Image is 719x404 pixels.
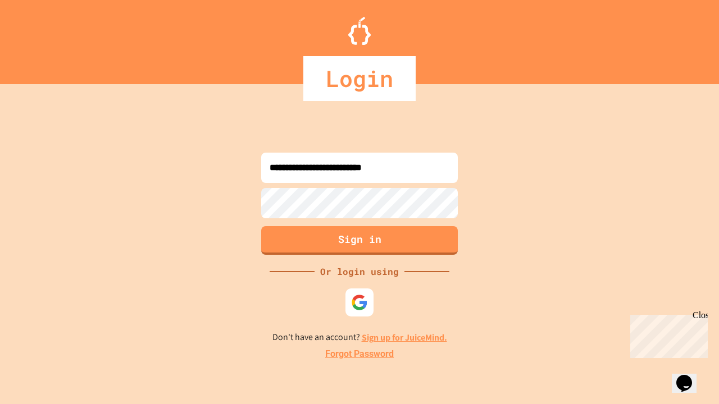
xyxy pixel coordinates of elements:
[261,226,458,255] button: Sign in
[362,332,447,343] a: Sign up for JuiceMind.
[348,17,371,45] img: Logo.svg
[303,56,416,101] div: Login
[626,310,708,358] iframe: chat widget
[351,294,368,311] img: google-icon.svg
[672,359,708,393] iframe: chat widget
[325,347,394,361] a: Forgot Password
[272,330,447,345] p: Don't have an account?
[315,265,404,278] div: Or login using
[4,4,78,71] div: Chat with us now!Close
